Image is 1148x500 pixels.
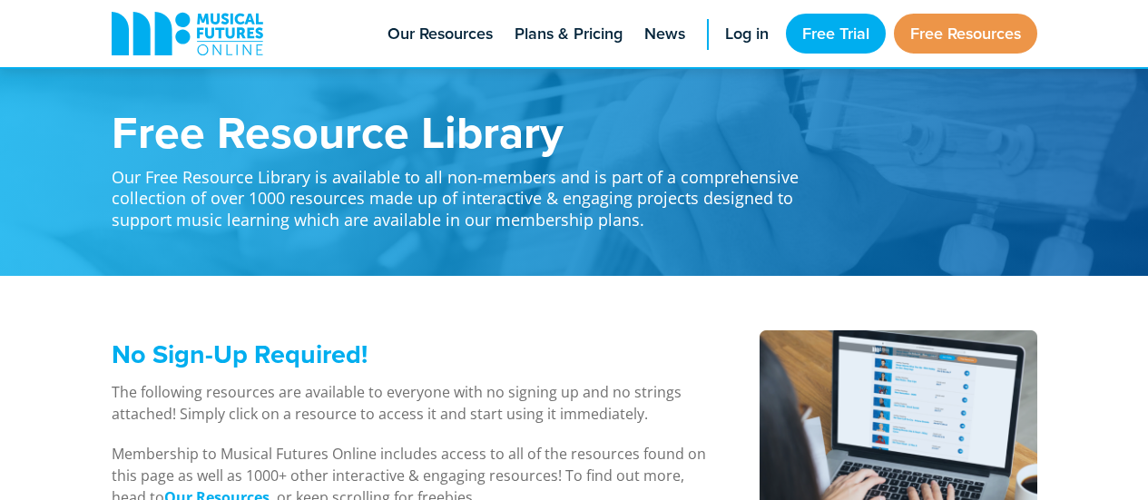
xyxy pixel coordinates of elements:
[388,22,493,46] span: Our Resources
[786,14,886,54] a: Free Trial
[112,109,819,154] h1: Free Resource Library
[112,335,368,373] span: No Sign-Up Required!
[644,22,685,46] span: News
[515,22,623,46] span: Plans & Pricing
[112,154,819,230] p: Our Free Resource Library is available to all non-members and is part of a comprehensive collecti...
[112,381,713,425] p: The following resources are available to everyone with no signing up and no strings attached! Sim...
[725,22,769,46] span: Log in
[894,14,1037,54] a: Free Resources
